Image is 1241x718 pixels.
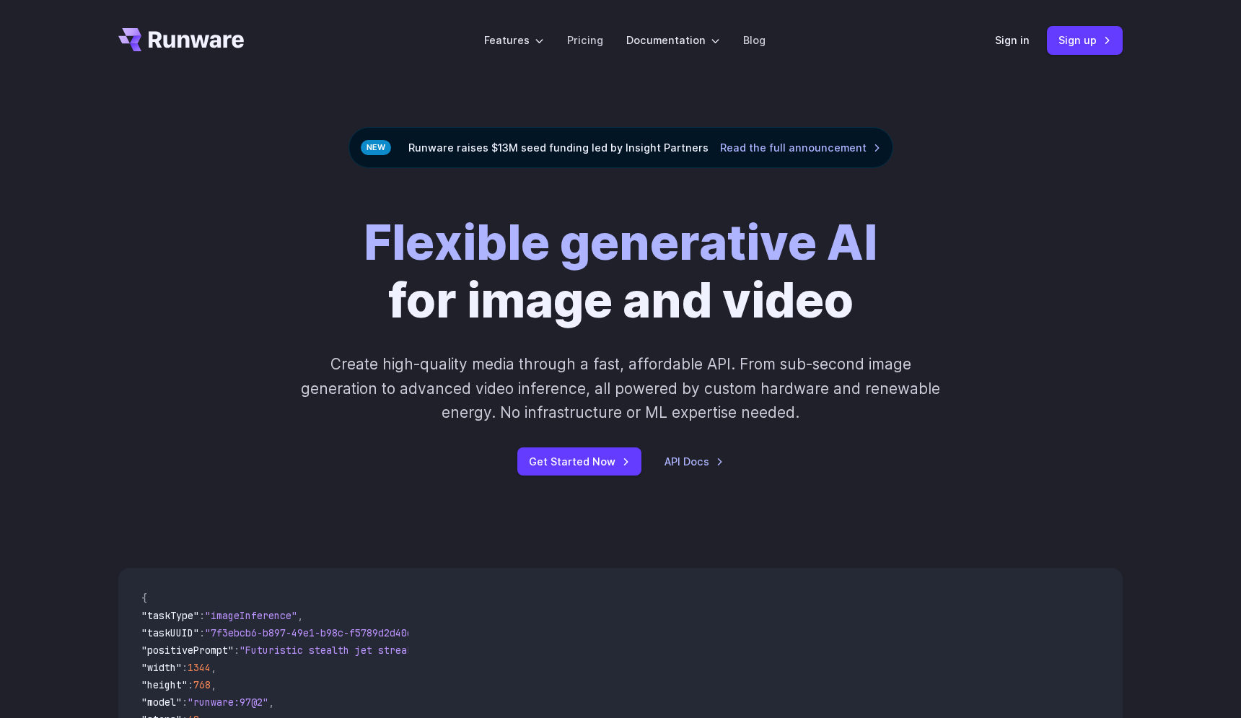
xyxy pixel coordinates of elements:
[205,609,297,622] span: "imageInference"
[743,32,766,48] a: Blog
[1047,26,1123,54] a: Sign up
[141,626,199,639] span: "taskUUID"
[297,609,303,622] span: ,
[211,661,216,674] span: ,
[234,644,240,657] span: :
[199,609,205,622] span: :
[188,678,193,691] span: :
[364,214,877,271] strong: Flexible generative AI
[141,661,182,674] span: "width"
[141,644,234,657] span: "positivePrompt"
[141,678,188,691] span: "height"
[626,32,720,48] label: Documentation
[268,696,274,709] span: ,
[182,696,188,709] span: :
[211,678,216,691] span: ,
[484,32,544,48] label: Features
[240,644,765,657] span: "Futuristic stealth jet streaking through a neon-lit cityscape with glowing purple exhaust"
[188,696,268,709] span: "runware:97@2"
[193,678,211,691] span: 768
[141,609,199,622] span: "taskType"
[567,32,603,48] a: Pricing
[141,592,147,605] span: {
[299,352,942,424] p: Create high-quality media through a fast, affordable API. From sub-second image generation to adv...
[665,453,724,470] a: API Docs
[199,626,205,639] span: :
[348,127,893,168] div: Runware raises $13M seed funding led by Insight Partners
[182,661,188,674] span: :
[205,626,424,639] span: "7f3ebcb6-b897-49e1-b98c-f5789d2d40d7"
[188,661,211,674] span: 1344
[364,214,877,329] h1: for image and video
[995,32,1030,48] a: Sign in
[517,447,641,476] a: Get Started Now
[141,696,182,709] span: "model"
[118,28,244,51] a: Go to /
[720,139,881,156] a: Read the full announcement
